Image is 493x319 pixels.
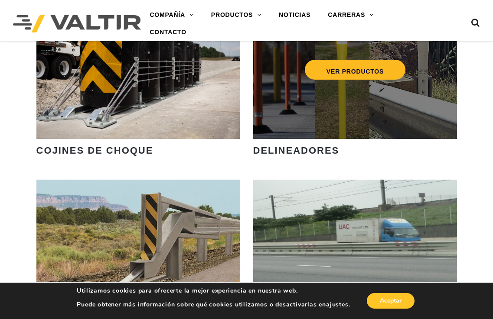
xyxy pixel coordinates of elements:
font: DELINEADORES [253,145,340,156]
a: PRODUCTOS [202,6,270,24]
font: CONTACTO [150,29,186,35]
font: Utilizamos cookies para ofrecerte la mejor experiencia en nuestra web. [77,287,297,295]
font: VER PRODUCTOS [326,68,383,75]
font: . [349,300,350,309]
font: Puede obtener más información sobre qué cookies utilizamos o desactivarlas en [77,300,326,309]
a: VER PRODUCTOS [304,60,405,80]
font: COMPAÑÍA [150,11,185,18]
font: Aceptar [380,296,402,305]
button: ajustes [326,301,349,309]
a: CONTACTO [141,24,195,41]
font: NOTICIAS [279,11,310,18]
font: PRODUCTOS [211,11,253,18]
img: Valtir [13,15,141,32]
a: COMPAÑÍA [141,6,202,24]
a: NOTICIAS [270,6,319,24]
a: CARRERAS [319,6,382,24]
font: CARRERAS [328,11,365,18]
font: COJINES DE CHOQUE [36,145,153,156]
button: Aceptar [367,293,415,309]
